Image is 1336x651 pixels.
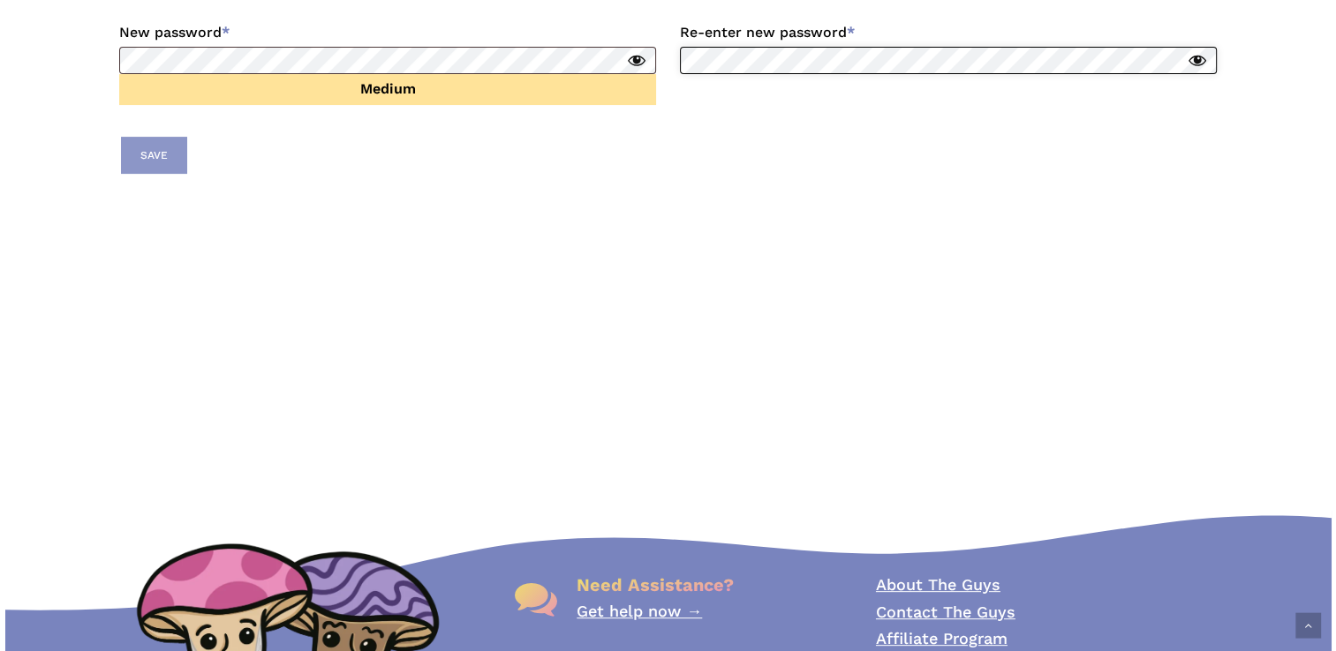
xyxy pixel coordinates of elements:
a: About The Guys [876,575,1000,594]
button: Hide password [627,50,646,70]
a: Contact The Guys [876,602,1015,621]
a: Affiliate Program [876,629,1008,647]
a: Back to top [1295,613,1321,639]
div: Medium [119,74,656,105]
label: Re-enter new password [680,19,1217,47]
a: Get help now → [577,602,702,620]
button: Save [121,137,187,174]
label: New password [119,19,656,47]
button: Hide password [1188,50,1207,70]
span: Need Assistance? [577,574,734,595]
